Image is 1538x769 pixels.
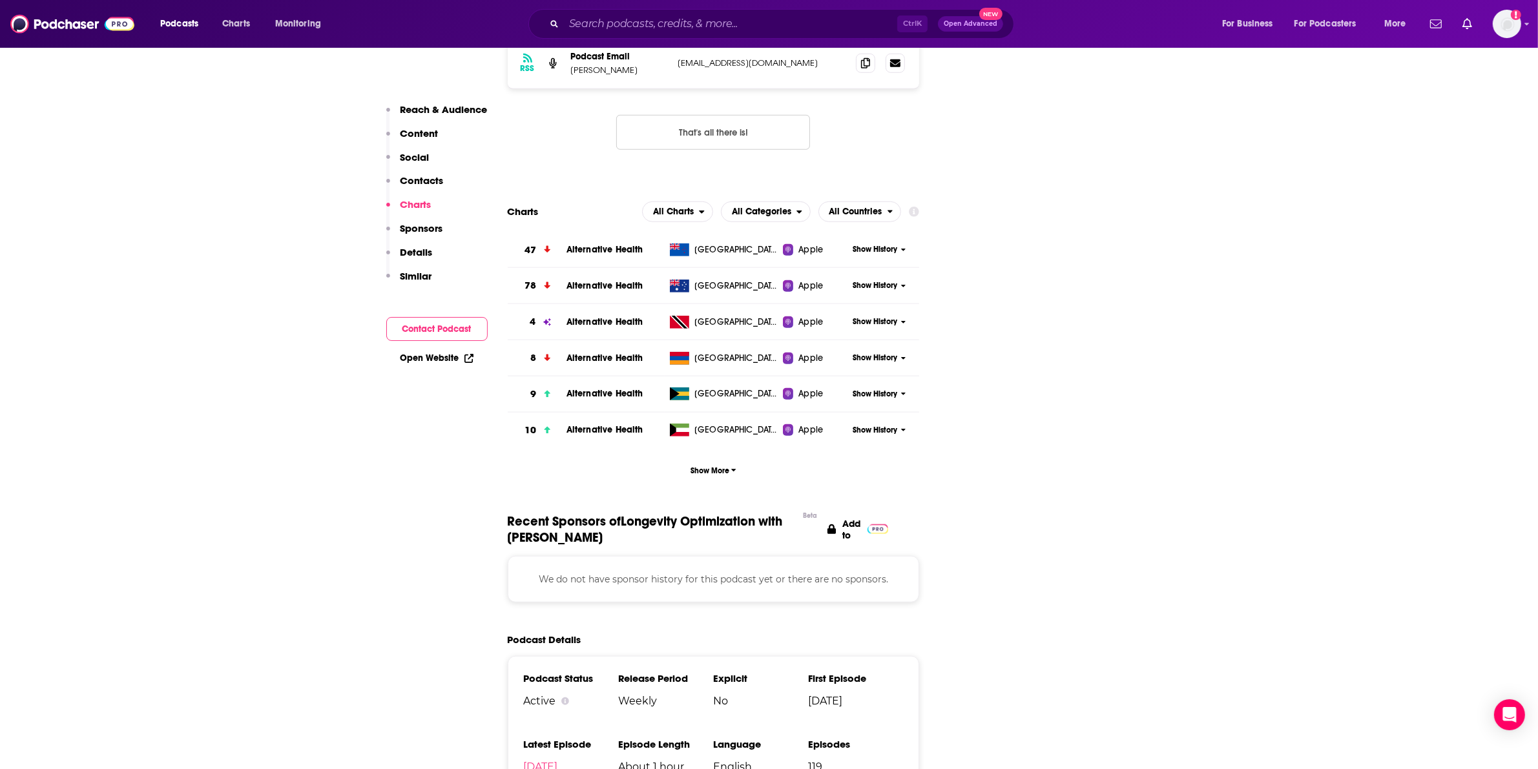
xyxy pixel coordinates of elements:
span: Show History [853,244,897,255]
span: Show History [853,353,897,364]
span: All Categories [732,207,791,216]
span: For Podcasters [1294,15,1356,33]
button: Charts [386,198,431,222]
h3: 78 [525,278,536,293]
h2: Podcast Details [508,633,581,646]
span: Australia [694,280,778,292]
span: Weekly [618,695,713,707]
a: Alternative Health [566,353,643,364]
a: 47 [508,232,566,268]
h3: Podcast Status [524,672,619,684]
p: [EMAIL_ADDRESS][DOMAIN_NAME] [678,57,846,68]
h3: 9 [530,387,536,402]
p: Social [400,151,430,163]
span: All Countries [829,207,882,216]
h3: 47 [525,243,536,258]
a: [GEOGRAPHIC_DATA] [665,280,783,292]
span: Alternative Health [566,244,643,255]
span: Apple [798,316,823,329]
a: Apple [783,352,848,365]
h3: Episode Length [618,738,713,750]
p: Similar [400,270,432,282]
span: Apple [798,243,823,256]
a: 4 [508,304,566,340]
span: Show History [853,389,897,400]
h2: Platforms [642,201,713,222]
span: Armenia [694,352,778,365]
span: Show History [853,316,897,327]
span: Alternative Health [566,388,643,399]
h3: Explicit [713,672,808,684]
span: Ctrl K [897,15,928,32]
span: Open Advanced [944,21,997,27]
a: Open Website [400,353,473,364]
button: open menu [1213,14,1289,34]
a: 10 [508,413,566,448]
span: All Charts [653,207,694,216]
h2: Charts [508,205,539,218]
h2: Countries [818,201,902,222]
span: Monitoring [275,15,321,33]
button: Show History [848,353,910,364]
button: Show profile menu [1493,10,1521,38]
p: We do not have sponsor history for this podcast yet or there are no sponsors. [524,572,904,586]
img: Pro Logo [868,524,889,534]
button: Show History [848,244,910,255]
p: Details [400,246,433,258]
a: Apple [783,316,848,329]
a: Alternative Health [566,280,643,291]
button: open menu [818,201,902,222]
img: Podchaser - Follow, Share and Rate Podcasts [10,12,134,36]
h2: Categories [721,201,811,222]
span: Charts [222,15,250,33]
a: Show notifications dropdown [1425,13,1447,35]
h3: First Episode [808,672,903,684]
button: Show More [508,458,920,482]
a: [GEOGRAPHIC_DATA] [665,243,783,256]
button: Similar [386,270,432,294]
button: Contact Podcast [386,317,488,341]
span: Apple [798,387,823,400]
span: Show History [853,425,897,436]
a: 78 [508,268,566,303]
span: For Business [1222,15,1273,33]
p: Add to [843,518,861,541]
a: Apple [783,280,848,292]
a: Apple [783,424,848,436]
button: Show History [848,316,910,327]
h3: 4 [530,314,535,329]
svg: Add a profile image [1511,10,1521,20]
button: open menu [642,201,713,222]
button: open menu [721,201,811,222]
h3: Release Period [618,672,713,684]
div: Open Intercom Messenger [1494,699,1525,730]
button: open menu [151,14,215,34]
a: Alternative Health [566,316,643,327]
button: Content [386,127,439,151]
span: Trinidad and Tobago [694,316,778,329]
button: open menu [266,14,338,34]
img: User Profile [1493,10,1521,38]
a: [GEOGRAPHIC_DATA] [665,316,783,329]
span: New Zealand [694,243,778,256]
a: [GEOGRAPHIC_DATA] [665,352,783,365]
span: Podcasts [160,15,198,33]
button: open menu [1286,14,1375,34]
h3: Latest Episode [524,738,619,750]
button: Show History [848,389,910,400]
a: Alternative Health [566,424,643,435]
p: Reach & Audience [400,103,488,116]
span: Show More [691,466,736,475]
span: Kuwait [694,424,778,436]
div: Search podcasts, credits, & more... [541,9,1026,39]
button: Open AdvancedNew [938,16,1003,32]
button: Sponsors [386,222,443,246]
div: Beta [803,511,817,520]
input: Search podcasts, credits, & more... [564,14,897,34]
button: Details [386,246,433,270]
a: 8 [508,340,566,376]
